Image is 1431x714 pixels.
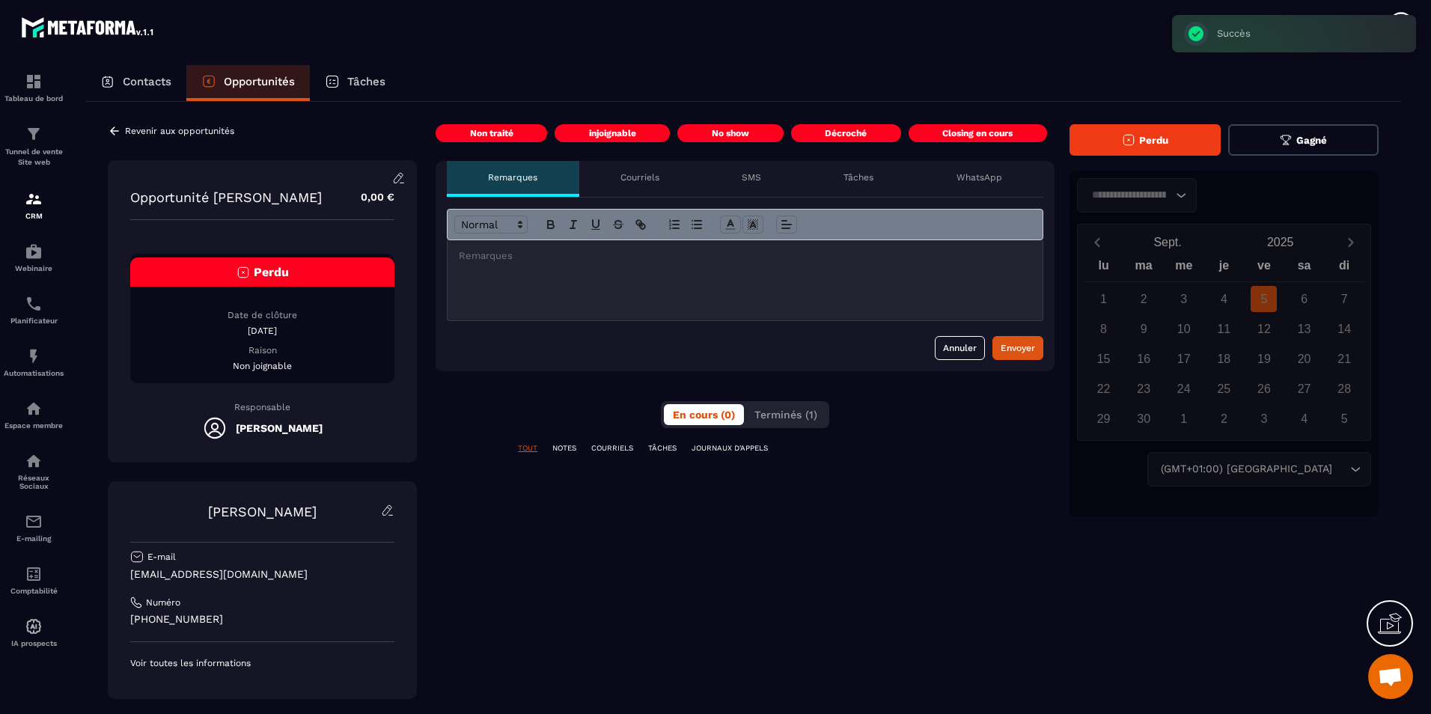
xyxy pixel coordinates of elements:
[125,126,234,136] p: Revenir aux opportunités
[1070,124,1221,156] button: Perdu
[4,554,64,606] a: accountantaccountantComptabilité
[130,567,394,582] p: [EMAIL_ADDRESS][DOMAIN_NAME]
[236,422,323,434] h5: [PERSON_NAME]
[4,369,64,377] p: Automatisations
[673,409,735,421] span: En cours (0)
[25,73,43,91] img: formation
[130,360,394,372] p: Non joignable
[942,127,1013,139] p: Closing en cours
[130,612,394,626] p: [PHONE_NUMBER]
[4,147,64,168] p: Tunnel de vente Site web
[4,534,64,543] p: E-mailing
[754,409,817,421] span: Terminés (1)
[146,596,180,608] p: Numéro
[825,127,867,139] p: Décroché
[4,61,64,114] a: formationformationTableau de bord
[589,127,636,139] p: injoignable
[4,421,64,430] p: Espace membre
[4,231,64,284] a: automationsautomationsWebinaire
[25,400,43,418] img: automations
[4,474,64,490] p: Réseaux Sociaux
[130,344,394,356] p: Raison
[347,75,385,88] p: Tâches
[186,65,310,101] a: Opportunités
[130,309,394,321] p: Date de clôture
[4,264,64,272] p: Webinaire
[25,565,43,583] img: accountant
[4,587,64,595] p: Comptabilité
[254,265,289,279] span: Perdu
[4,441,64,501] a: social-networksocial-networkRéseaux Sociaux
[935,336,985,360] button: Annuler
[25,452,43,470] img: social-network
[1001,341,1035,356] div: Envoyer
[123,75,171,88] p: Contacts
[742,171,761,183] p: SMS
[843,171,873,183] p: Tâches
[1139,135,1168,146] span: Perdu
[310,65,400,101] a: Tâches
[25,190,43,208] img: formation
[692,443,768,454] p: JOURNAUX D'APPELS
[648,443,677,454] p: TÂCHES
[130,189,322,205] p: Opportunité [PERSON_NAME]
[518,443,537,454] p: TOUT
[1296,135,1327,146] span: Gagné
[4,639,64,647] p: IA prospects
[745,404,826,425] button: Terminés (1)
[664,404,744,425] button: En cours (0)
[25,242,43,260] img: automations
[346,183,394,212] p: 0,00 €
[620,171,659,183] p: Courriels
[591,443,633,454] p: COURRIELS
[208,504,317,519] a: [PERSON_NAME]
[25,513,43,531] img: email
[1368,654,1413,699] a: Ouvrir le chat
[4,388,64,441] a: automationsautomationsEspace membre
[25,125,43,143] img: formation
[1228,124,1379,156] button: Gagné
[130,657,394,669] p: Voir toutes les informations
[4,114,64,179] a: formationformationTunnel de vente Site web
[488,171,537,183] p: Remarques
[25,617,43,635] img: automations
[130,402,394,412] p: Responsable
[552,443,576,454] p: NOTES
[21,13,156,40] img: logo
[4,501,64,554] a: emailemailE-mailing
[4,336,64,388] a: automationsautomationsAutomatisations
[4,317,64,325] p: Planificateur
[25,347,43,365] img: automations
[4,179,64,231] a: formationformationCRM
[992,336,1043,360] button: Envoyer
[130,325,394,337] p: [DATE]
[956,171,1002,183] p: WhatsApp
[4,284,64,336] a: schedulerschedulerPlanificateur
[4,212,64,220] p: CRM
[712,127,749,139] p: No show
[470,127,513,139] p: Non traité
[4,94,64,103] p: Tableau de bord
[25,295,43,313] img: scheduler
[224,75,295,88] p: Opportunités
[147,551,176,563] p: E-mail
[85,65,186,101] a: Contacts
